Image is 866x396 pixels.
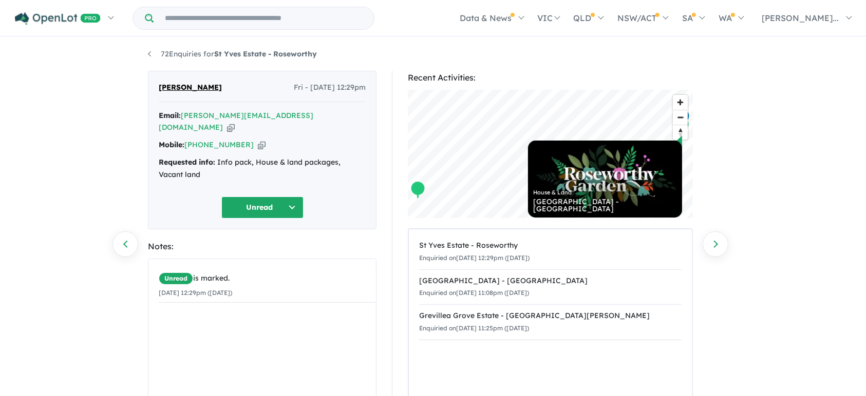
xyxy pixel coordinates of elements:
[419,275,682,287] div: [GEOGRAPHIC_DATA] - [GEOGRAPHIC_DATA]
[533,190,677,195] div: House & Land
[419,304,682,340] a: Grevillea Grove Estate - [GEOGRAPHIC_DATA][PERSON_NAME]Enquiried on[DATE] 11:25pm ([DATE])
[156,7,372,29] input: Try estate name, suburb, builder or developer
[148,240,376,253] div: Notes:
[159,82,222,94] span: [PERSON_NAME]
[159,272,193,285] span: Unread
[408,90,693,218] canvas: Map
[419,254,530,262] small: Enquiried on [DATE] 12:29pm ([DATE])
[673,125,688,140] button: Reset bearing to north
[410,181,426,200] div: Map marker
[419,324,529,332] small: Enquiried on [DATE] 11:25pm ([DATE])
[675,108,690,127] div: Map marker
[159,140,184,149] strong: Mobile:
[214,49,317,58] strong: St Yves Estate - Roseworthy
[159,289,232,296] small: [DATE] 12:29pm ([DATE])
[227,122,235,133] button: Copy
[148,48,718,61] nav: breadcrumb
[159,111,313,132] a: [PERSON_NAME][EMAIL_ADDRESS][DOMAIN_NAME]
[159,111,181,120] strong: Email:
[673,110,688,125] button: Zoom out
[419,234,682,270] a: St Yves Estate - RoseworthyEnquiried on[DATE] 12:29pm ([DATE])
[294,82,366,94] span: Fri - [DATE] 12:29pm
[419,310,682,322] div: Grevillea Grove Estate - [GEOGRAPHIC_DATA][PERSON_NAME]
[762,13,839,23] span: [PERSON_NAME]...
[408,71,693,85] div: Recent Activities:
[159,156,366,181] div: Info pack, House & land packages, Vacant land
[159,157,215,167] strong: Requested info:
[533,198,677,212] div: [GEOGRAPHIC_DATA] - [GEOGRAPHIC_DATA]
[15,12,101,25] img: Openlot PRO Logo White
[221,196,304,219] button: Unread
[148,49,317,58] a: 72Enquiries forSt Yves Estate - Roseworthy
[419,289,529,296] small: Enquiried on [DATE] 11:08pm ([DATE])
[528,141,682,217] a: House & Land [GEOGRAPHIC_DATA] - [GEOGRAPHIC_DATA]
[419,240,682,252] div: St Yves Estate - Roseworthy
[419,269,682,305] a: [GEOGRAPHIC_DATA] - [GEOGRAPHIC_DATA]Enquiried on[DATE] 11:08pm ([DATE])
[258,140,266,150] button: Copy
[184,140,254,149] a: [PHONE_NUMBER]
[673,95,688,110] button: Zoom in
[159,272,376,285] div: is marked.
